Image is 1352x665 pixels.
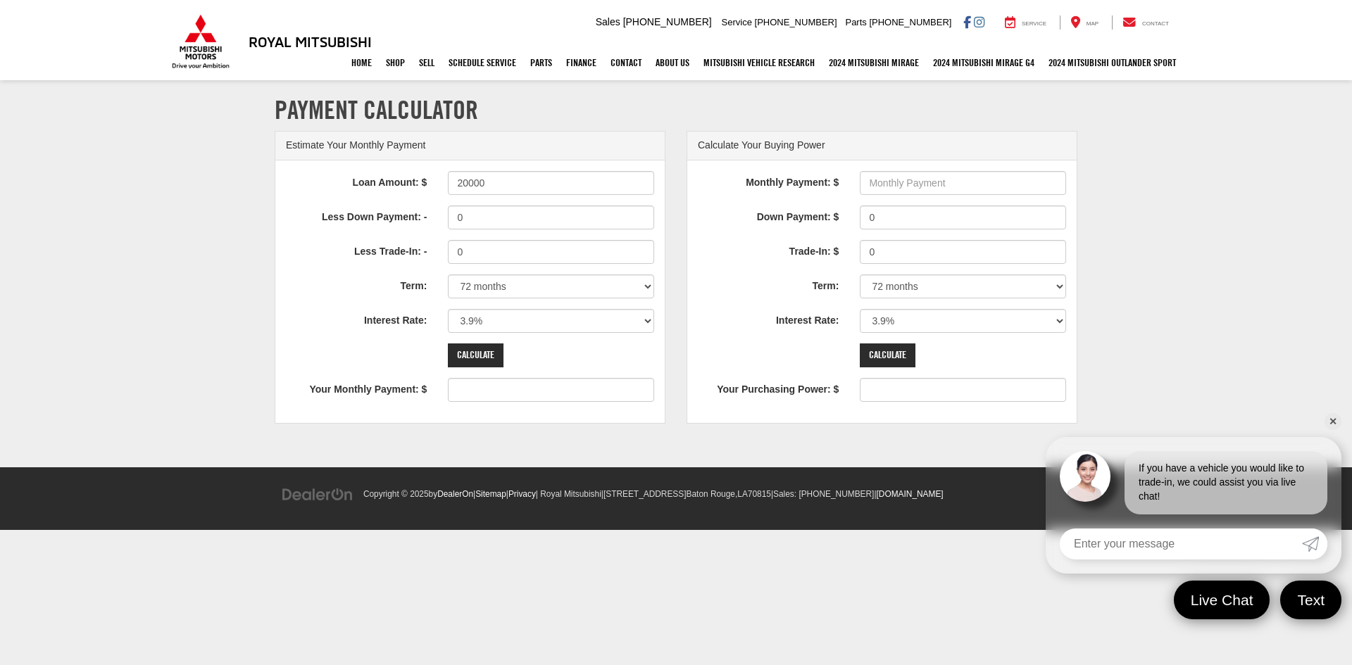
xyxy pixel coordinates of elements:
input: Calculate [860,343,915,367]
span: | [771,489,875,499]
span: Service [1022,20,1046,27]
a: Contact [603,45,649,80]
span: [PHONE_NUMBER] [869,17,951,27]
label: Interest Rate: [687,309,849,328]
label: Loan Amount: $ [275,171,437,190]
a: About Us [649,45,696,80]
span: LA [737,489,748,499]
h1: Payment Calculator [275,96,1077,124]
a: DealerOn [282,488,353,499]
label: Less Down Payment: - [275,205,437,224]
span: Parts [845,17,866,27]
a: Finance [559,45,603,80]
span: [STREET_ADDRESS] [603,489,687,499]
a: Mitsubishi Vehicle Research [696,45,822,80]
label: Down Payment: $ [687,205,849,224]
input: Enter your message [1060,528,1302,559]
span: [PHONE_NUMBER] [623,16,712,27]
label: Less Trade-In: - [275,240,437,259]
a: Schedule Service: Opens in a new tab [442,45,523,80]
a: Map [1060,15,1109,30]
a: Live Chat [1174,581,1270,619]
span: | [601,489,771,499]
a: Sitemap [475,489,506,499]
img: DealerOn [282,487,353,502]
a: 2024 Mitsubishi Mirage [822,45,926,80]
span: [PHONE_NUMBER] [755,17,837,27]
a: Contact [1112,15,1179,30]
a: Sell [412,45,442,80]
a: 2024 Mitsubishi Outlander SPORT [1041,45,1183,80]
a: Submit [1302,528,1327,559]
label: Term: [275,274,437,293]
span: Service [722,17,752,27]
input: Monthly Payment [860,171,1066,195]
div: Estimate Your Monthly Payment [275,132,665,160]
a: Facebook: Click to visit our Facebook page [963,16,971,27]
input: Down Payment [860,205,1066,229]
a: Service [994,15,1057,30]
div: Calculate Your Buying Power [687,132,1077,160]
span: Contact [1142,20,1169,27]
span: Baton Rouge, [687,489,738,499]
label: Your Purchasing Power: $ [687,378,849,397]
label: Term: [687,274,849,293]
div: If you have a vehicle you would like to trade-in, we could assist you via live chat! [1125,451,1327,514]
a: Shop [379,45,412,80]
span: | [506,489,536,499]
h3: Royal Mitsubishi [249,34,372,49]
span: | [473,489,506,499]
span: Sales: [773,489,796,499]
a: Privacy [508,489,536,499]
span: [PHONE_NUMBER] [799,489,874,499]
img: Mitsubishi [169,14,232,69]
span: Live Chat [1184,590,1260,609]
input: Calculate [448,343,503,367]
span: Sales [596,16,620,27]
a: Parts: Opens in a new tab [523,45,559,80]
a: Home [344,45,379,80]
label: Trade-In: $ [687,240,849,259]
span: by [429,489,473,499]
a: 2024 Mitsubishi Mirage G4 [926,45,1041,80]
span: | [874,489,943,499]
a: Text [1280,581,1341,619]
span: 70815 [748,489,771,499]
label: Monthly Payment: $ [687,171,849,190]
span: Copyright © 2025 [363,489,429,499]
span: Text [1290,590,1332,609]
span: Map [1087,20,1098,27]
span: | Royal Mitsubishi [536,489,601,499]
a: Instagram: Click to visit our Instagram page [974,16,984,27]
img: Agent profile photo [1060,451,1110,502]
a: [DOMAIN_NAME] [877,489,944,499]
label: Your Monthly Payment: $ [275,378,437,397]
a: DealerOn Home Page [437,489,473,499]
label: Interest Rate: [275,309,437,328]
input: Loan Amount [448,171,654,195]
